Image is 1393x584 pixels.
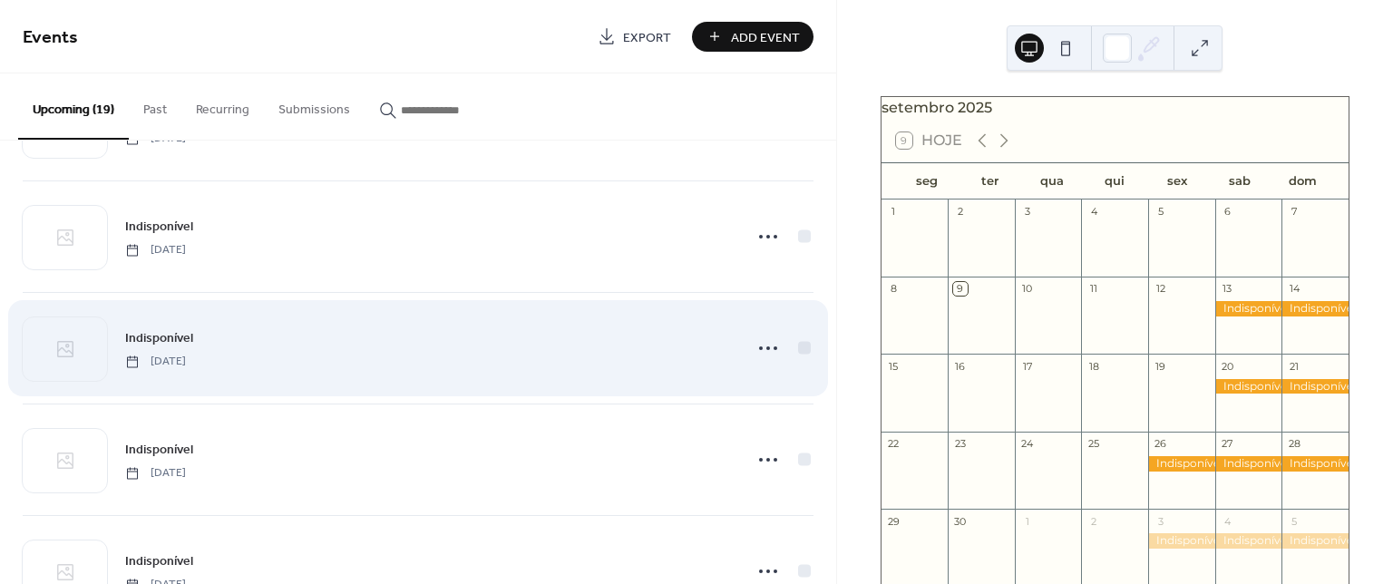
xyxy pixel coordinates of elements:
div: 2 [1086,514,1100,528]
div: 30 [953,514,967,528]
div: dom [1271,163,1334,200]
span: Indisponível [125,218,193,237]
div: 20 [1221,359,1234,373]
a: Indisponível [125,216,193,237]
div: seg [896,163,959,200]
div: 19 [1154,359,1167,373]
span: Indisponível [125,441,193,460]
div: 24 [1020,437,1034,451]
span: Add Event [731,28,800,47]
div: 1 [887,205,901,219]
button: Past [129,73,181,138]
div: 28 [1287,437,1300,451]
div: setembro 2025 [882,97,1349,119]
div: Indisponível [1215,301,1282,316]
div: 12 [1154,282,1167,296]
div: 18 [1086,359,1100,373]
div: 25 [1086,437,1100,451]
span: [DATE] [125,242,186,258]
button: Add Event [692,22,813,52]
div: 29 [887,514,901,528]
div: 10 [1020,282,1034,296]
button: Submissions [264,73,365,138]
a: Indisponível [125,439,193,460]
div: 26 [1154,437,1167,451]
div: 13 [1221,282,1234,296]
div: Indisponível [1281,456,1349,472]
span: Indisponível [125,329,193,348]
div: 21 [1287,359,1300,373]
div: 4 [1086,205,1100,219]
span: Indisponível [125,552,193,571]
div: 6 [1221,205,1234,219]
div: 11 [1086,282,1100,296]
a: Indisponível [125,327,193,348]
div: Indisponível [1281,533,1349,549]
div: sab [1209,163,1271,200]
div: Indisponível [1215,533,1282,549]
a: Export [584,22,685,52]
div: 3 [1020,205,1034,219]
div: qua [1021,163,1084,200]
div: sex [1146,163,1209,200]
div: 14 [1287,282,1300,296]
div: 22 [887,437,901,451]
a: Indisponível [125,550,193,571]
div: 23 [953,437,967,451]
div: Indisponível [1281,301,1349,316]
div: Indisponível [1148,456,1215,472]
div: 1 [1020,514,1034,528]
button: Recurring [181,73,264,138]
div: 15 [887,359,901,373]
div: 7 [1287,205,1300,219]
div: qui [1084,163,1146,200]
span: [DATE] [125,465,186,482]
div: 3 [1154,514,1167,528]
button: Upcoming (19) [18,73,129,140]
div: Indisponível [1281,379,1349,394]
div: ter [959,163,1021,200]
div: Indisponível [1215,379,1282,394]
div: 5 [1154,205,1167,219]
div: 2 [953,205,967,219]
div: 27 [1221,437,1234,451]
div: 8 [887,282,901,296]
div: 5 [1287,514,1300,528]
div: 9 [953,282,967,296]
div: Indisponível [1148,533,1215,549]
span: [DATE] [125,354,186,370]
div: Indisponível [1215,456,1282,472]
div: 16 [953,359,967,373]
div: 4 [1221,514,1234,528]
span: Export [623,28,671,47]
span: Events [23,20,78,55]
div: 17 [1020,359,1034,373]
